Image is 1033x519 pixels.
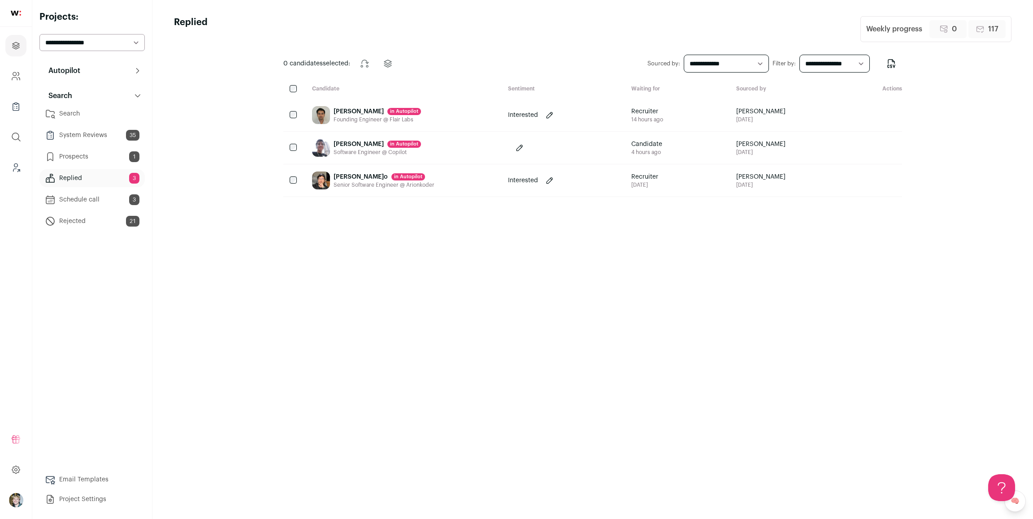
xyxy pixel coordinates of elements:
span: Recruiter [631,172,658,181]
a: Replied3 [39,169,145,187]
span: 3 [129,173,139,184]
p: Autopilot [43,65,80,76]
span: 35 [126,130,139,141]
p: Interested [508,176,538,185]
div: [PERSON_NAME] [334,107,421,116]
p: Interested [508,111,538,120]
label: Sourced by: [647,60,680,67]
span: [DATE] [736,116,786,123]
a: Rejected21 [39,212,145,230]
div: [PERSON_NAME]o [334,172,434,181]
div: Founding Engineer @ Flair Labs [334,116,421,123]
span: [PERSON_NAME] [736,140,786,149]
a: 🧠 [1004,490,1026,512]
button: Export to CSV [881,53,902,74]
div: Actions [852,85,902,94]
div: [PERSON_NAME] [334,140,421,149]
span: 21 [126,216,139,227]
img: 7035b8e568ad93e5feb7a7e17e42825582e29726c5b6e374bf498edb0ccfb3ff [312,139,330,157]
div: Waiting for [624,85,729,94]
label: Filter by: [773,60,796,67]
a: Company Lists [5,96,26,117]
h1: Replied [174,16,208,42]
span: [PERSON_NAME] [736,107,786,116]
div: 14 hours ago [631,116,663,123]
img: dd783289d28e7d36dacdc9b3906afd547ada61678ef20b319b6a7674a675288f.jpg [312,172,330,189]
a: System Reviews35 [39,126,145,144]
div: 4 hours ago [631,149,662,156]
img: wellfound-shorthand-0d5821cbd27db2630d0214b213865d53afaa358527fdda9d0ea32b1df1b89c2c.svg [11,11,21,16]
a: Project Settings [39,490,145,508]
p: Search [43,90,72,101]
h2: Projects: [39,11,145,23]
span: selected: [283,59,350,68]
a: Company and ATS Settings [5,65,26,87]
span: [PERSON_NAME] [736,172,786,181]
button: Search [39,87,145,105]
div: Senior Software Engineer @ Arionkoder [334,181,434,189]
span: 3 [129,194,139,205]
div: in Autopilot [391,173,425,180]
span: Recruiter [631,107,663,116]
div: in Autopilot [387,108,421,115]
div: Candidate [305,85,501,94]
a: Search [39,105,145,123]
span: 117 [988,24,998,34]
a: Leads (Backoffice) [5,157,26,178]
div: in Autopilot [387,141,421,148]
div: Sourced by [729,85,852,94]
iframe: Help Scout Beacon - Open [988,474,1015,501]
span: 1 [129,151,139,162]
button: Autopilot [39,62,145,80]
a: Schedule call3 [39,191,145,209]
span: [DATE] [736,149,786,156]
img: 6494470-medium_jpg [9,493,23,507]
button: Open dropdown [9,493,23,507]
a: Projects [5,35,26,56]
span: 0 candidates [283,60,323,67]
span: 0 [952,24,957,34]
div: Software Engineer @ Copilot [334,149,421,156]
div: Weekly progress [866,24,922,34]
span: [DATE] [736,181,786,189]
span: Candidate [631,140,662,149]
div: [DATE] [631,181,658,189]
div: Sentiment [501,85,624,94]
a: Prospects1 [39,148,145,166]
img: 5a53e1ef6cab5c15984d8eacb26482cc254469e0d3b80b16ef87fcf473354832.jpg [312,106,330,124]
a: Email Templates [39,471,145,489]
